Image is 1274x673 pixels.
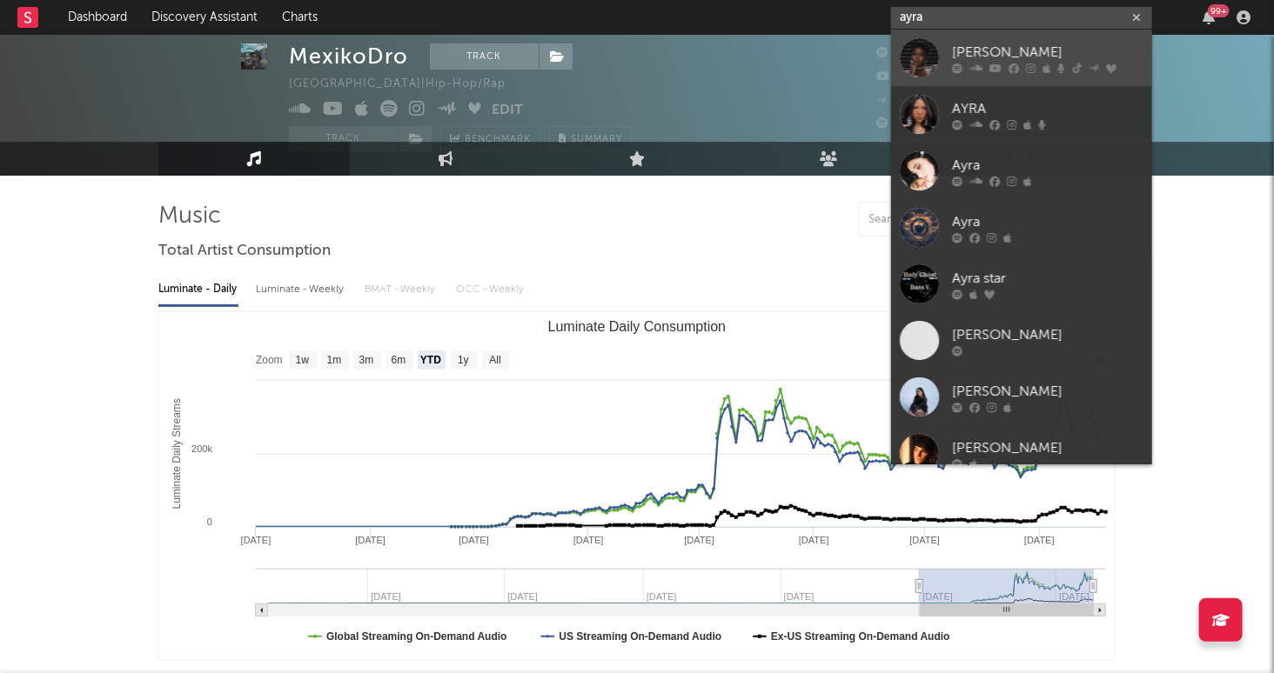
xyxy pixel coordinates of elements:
text: 6m [392,355,406,367]
text: [DATE] [355,535,386,545]
text: 1w [296,355,310,367]
a: Ayra [891,143,1152,199]
a: [PERSON_NAME] [891,369,1152,425]
a: AYRA [891,86,1152,143]
span: 47,443 [876,48,937,59]
span: Jump Score: 93.4 [876,139,979,150]
text: Luminate Daily Streams [171,398,183,509]
text: 0 [207,516,212,527]
a: [PERSON_NAME] [891,30,1152,86]
span: Summary [571,135,622,144]
button: Edit [493,100,524,122]
div: [PERSON_NAME] [952,324,1143,345]
svg: Luminate Daily Consumption [159,312,1115,660]
a: [PERSON_NAME] [891,312,1152,369]
div: 99 + [1208,4,1230,17]
div: Ayra [952,155,1143,176]
div: [GEOGRAPHIC_DATA] | Hip-Hop/Rap [289,74,526,95]
div: AYRA [952,98,1143,119]
text: Zoom [256,355,283,367]
text: [DATE] [684,535,714,545]
text: [DATE] [1024,535,1055,545]
input: Search by song name or URL [860,213,1043,227]
text: Ex-US Streaming On-Demand Audio [771,630,950,643]
text: 200k [191,443,212,454]
button: Track [289,126,398,152]
a: Ayra star [891,256,1152,312]
div: Ayra [952,211,1143,232]
button: Summary [549,126,632,152]
span: Benchmark [465,130,531,150]
a: Benchmark [440,126,540,152]
input: Search for artists [891,7,1152,29]
text: [DATE] [459,535,489,545]
button: Track [430,43,539,70]
text: [DATE] [241,535,272,545]
div: MexikoDro [289,43,408,70]
div: Luminate - Weekly [256,275,347,304]
text: All [489,355,500,367]
text: [DATE] [910,535,941,545]
text: US Streaming On-Demand Audio [559,630,721,643]
span: 436 [876,95,919,106]
span: 49,000 [876,71,939,83]
div: Ayra star [952,268,1143,289]
text: 1m [327,355,342,367]
div: Luminate - Daily [158,275,238,304]
a: [PERSON_NAME] [891,425,1152,482]
text: 1y [458,355,469,367]
text: YTD [420,355,441,367]
text: Luminate Daily Consumption [548,319,727,334]
text: Global Streaming On-Demand Audio [326,630,507,643]
text: [DATE] [799,535,829,545]
div: [PERSON_NAME] [952,381,1143,402]
a: Ayra [891,199,1152,256]
button: 99+ [1203,10,1215,24]
text: [DATE] [573,535,604,545]
div: [PERSON_NAME] [952,437,1143,458]
span: Total Artist Consumption [158,241,331,262]
span: 540,531 Monthly Listeners [876,118,1049,130]
text: 3m [359,355,374,367]
div: [PERSON_NAME] [952,42,1143,63]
